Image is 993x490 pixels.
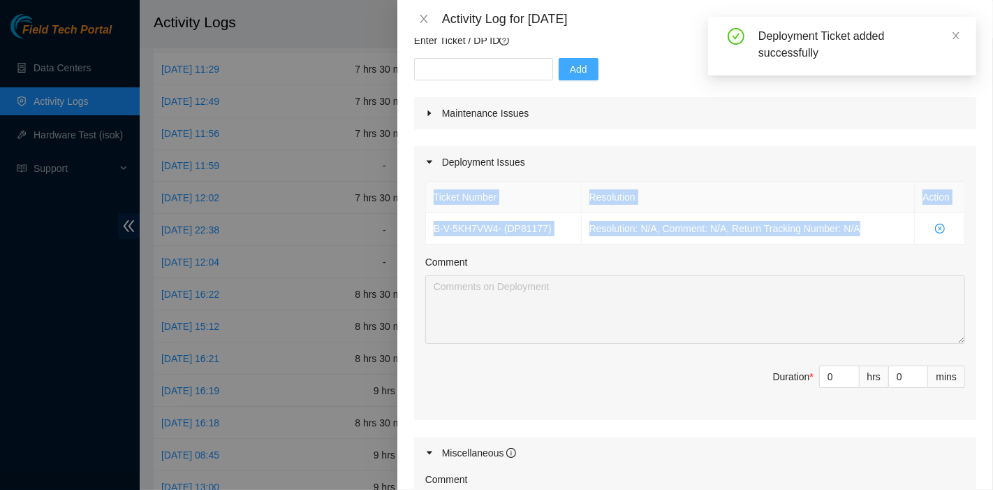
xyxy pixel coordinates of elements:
[425,275,965,344] textarea: Comment
[414,33,976,48] p: Enter Ticket / DP ID
[498,223,551,234] span: - ( DP81177 )
[499,36,509,45] span: question-circle
[951,31,961,41] span: close
[922,224,957,233] span: close-circle
[425,472,468,487] label: Comment
[414,13,434,26] button: Close
[728,28,744,45] span: check-circle
[434,223,499,234] a: B-V-5KH7VW4
[570,62,587,77] span: Add
[860,366,889,388] div: hrs
[559,58,598,80] button: Add
[425,109,434,117] span: caret-right
[425,449,434,457] span: caret-right
[582,182,915,213] th: Resolution
[928,366,965,388] div: mins
[442,445,517,461] div: Miscellaneous
[414,146,976,178] div: Deployment Issues
[414,437,976,469] div: Miscellaneous info-circle
[773,369,814,384] div: Duration
[506,448,516,458] span: info-circle
[582,213,915,245] td: Resolution: N/A, Comment: N/A, Return Tracking Number: N/A
[442,11,976,27] div: Activity Log for [DATE]
[425,254,468,270] label: Comment
[426,182,582,213] th: Ticket Number
[425,158,434,166] span: caret-right
[758,28,959,62] div: Deployment Ticket added successfully
[418,13,429,24] span: close
[915,182,965,213] th: Action
[414,97,976,129] div: Maintenance Issues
